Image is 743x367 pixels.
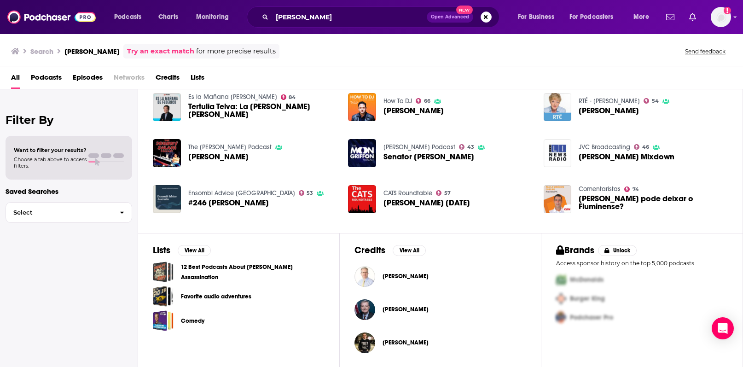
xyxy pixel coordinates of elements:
[188,199,269,207] a: #246 John Kennedy
[563,10,627,24] button: open menu
[307,191,313,195] span: 53
[14,147,87,153] span: Want to filter your results?
[424,99,430,103] span: 66
[191,70,204,89] a: Lists
[188,153,249,161] a: John Kennedy
[178,245,211,256] button: View All
[354,295,526,324] button: John Neely KennedyJohn Neely Kennedy
[383,153,474,161] a: Senator John Kennedy
[652,99,659,103] span: 54
[544,93,572,121] a: John Kennedy
[598,245,637,256] button: Unlock
[644,98,659,104] a: 54
[724,7,731,14] svg: Add a profile image
[634,144,649,150] a: 46
[190,10,241,24] button: open menu
[712,317,734,339] div: Open Intercom Messenger
[459,144,474,150] a: 43
[682,47,728,55] button: Send feedback
[153,286,174,307] span: Favorite audio adventures
[153,185,181,213] img: #246 John Kennedy
[188,153,249,161] span: [PERSON_NAME]
[579,195,728,210] span: [PERSON_NAME] pode deixar o Fluminense?
[511,10,566,24] button: open menu
[383,199,470,207] span: [PERSON_NAME] [DATE]
[383,199,470,207] a: John Kennedy 9-8-19
[579,195,728,210] a: John Kennedy pode deixar o Fluminense?
[518,11,554,23] span: For Business
[685,9,700,25] a: Show notifications dropdown
[196,11,229,23] span: Monitoring
[348,93,376,121] img: John Kennedy
[158,11,178,23] span: Charts
[348,185,376,213] img: John Kennedy 9-8-19
[156,70,180,89] a: Credits
[393,245,426,256] button: View All
[153,139,181,167] img: John Kennedy
[114,11,141,23] span: Podcasts
[289,95,296,99] span: 84
[383,273,429,280] a: John Kennedy
[642,145,649,149] span: 46
[570,295,605,303] span: Burger King
[383,306,429,313] span: [PERSON_NAME]
[431,15,469,19] span: Open Advanced
[579,153,674,161] span: [PERSON_NAME] Mixdown
[569,11,614,23] span: For Podcasters
[188,189,295,197] a: Ensombl Advice Australia
[383,339,429,346] span: [PERSON_NAME]
[383,189,432,197] a: CATS Roundtable
[383,143,455,151] a: Moon Griffon Podcast
[579,143,630,151] a: JVC Broadcasting
[6,187,132,196] p: Saved Searches
[633,187,639,192] span: 74
[14,156,87,169] span: Choose a tab above to access filters.
[354,299,375,320] img: John Neely Kennedy
[416,98,430,104] a: 66
[153,245,170,256] h2: Lists
[436,190,451,196] a: 57
[153,310,174,331] a: Comedy
[544,139,572,167] a: John Kennedy Mixdown
[711,7,731,27] span: Logged in as lcohen
[627,10,661,24] button: open menu
[354,245,385,256] h2: Credits
[354,266,375,287] img: John Kennedy
[196,46,276,57] span: for more precise results
[188,103,337,118] a: Tertulia Telva: La vida de John John Kennedy
[73,70,103,89] a: Episodes
[544,185,572,213] img: John Kennedy pode deixar o Fluminense?
[153,245,211,256] a: ListsView All
[127,46,194,57] a: Try an exact match
[281,94,296,100] a: 84
[64,47,120,56] h3: [PERSON_NAME]
[711,7,731,27] img: User Profile
[272,10,427,24] input: Search podcasts, credits, & more...
[188,199,269,207] span: #246 [PERSON_NAME]
[383,107,444,115] span: [PERSON_NAME]
[153,262,174,282] a: 12 Best Podcasts About John F Kennedy's Assassination
[30,47,53,56] h3: Search
[383,107,444,115] a: John Kennedy
[624,186,639,192] a: 74
[153,93,181,121] img: Tertulia Telva: La vida de John John Kennedy
[6,113,132,127] h2: Filter By
[188,143,272,151] a: The Johnny Salami Podcast
[579,97,640,105] a: RTÉ - Marian Finucane
[552,289,570,308] img: Second Pro Logo
[383,273,429,280] span: [PERSON_NAME]
[354,262,526,291] button: John KennedyJohn Kennedy
[383,153,474,161] span: Senator [PERSON_NAME]
[11,70,20,89] span: All
[114,70,145,89] span: Networks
